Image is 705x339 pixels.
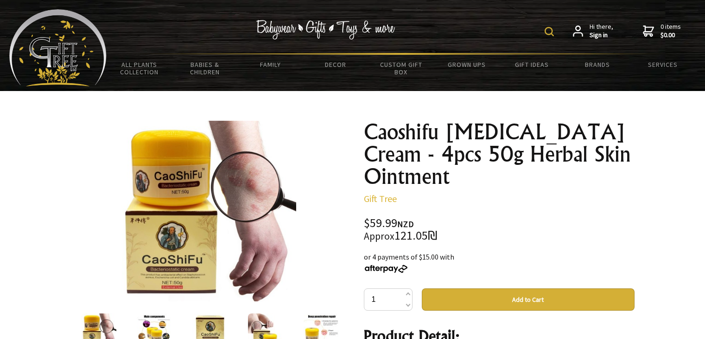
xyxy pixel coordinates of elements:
[573,23,613,39] a: Hi there,Sign in
[643,23,681,39] a: 0 items$0.00
[172,55,237,82] a: Babies & Children
[661,31,681,39] strong: $0.00
[364,193,397,204] a: Gift Tree
[661,22,681,39] span: 0 items
[364,217,635,242] div: $59.99 121.05₪
[364,121,635,188] h1: Caoshifu [MEDICAL_DATA] Cream - 4pcs 50g Herbal Skin Ointment
[237,55,303,74] a: Family
[116,121,296,301] img: Caoshifu Psoriasis Cream - 4pcs 50g Herbal Skin Ointment
[364,265,408,273] img: Afterpay
[422,288,635,311] button: Add to Cart
[630,55,696,74] a: Services
[364,230,394,242] small: Approx
[434,55,499,74] a: Grown Ups
[9,9,107,86] img: Babyware - Gifts - Toys and more...
[545,27,554,36] img: product search
[565,55,630,74] a: Brands
[256,20,395,39] img: Babywear - Gifts - Toys & more
[397,219,414,229] span: NZD
[590,31,613,39] strong: Sign in
[368,55,434,82] a: Custom Gift Box
[590,23,613,39] span: Hi there,
[364,251,635,274] div: or 4 payments of $15.00 with
[107,55,172,82] a: All Plants Collection
[303,55,368,74] a: Decor
[499,55,565,74] a: Gift Ideas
